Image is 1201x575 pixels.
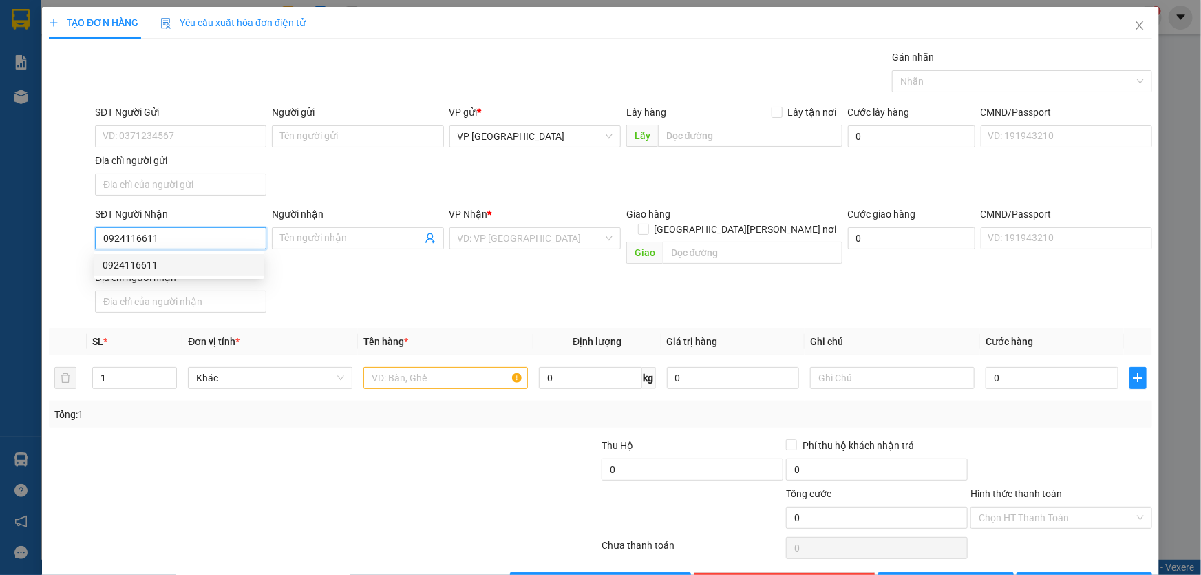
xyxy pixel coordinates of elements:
span: Phí thu hộ khách nhận trả [797,438,920,453]
span: SL [92,336,103,347]
span: Lấy hàng [626,107,666,118]
span: close [1134,20,1145,31]
span: Giao hàng [626,209,670,220]
span: plus [1130,373,1146,384]
div: VP gửi [449,105,621,120]
span: Lấy [626,125,658,147]
div: SĐT Người Nhận [95,207,266,222]
label: Hình thức thanh toán [970,488,1062,499]
span: VP Nhận [449,209,488,220]
label: Gán nhãn [892,52,934,63]
input: Địa chỉ của người gửi [95,174,266,196]
span: TẠO ĐƠN HÀNG [49,17,138,28]
div: 0924116611 [94,254,264,276]
div: Tổng: 1 [54,407,464,422]
span: Định lượng [573,336,621,347]
span: plus [49,18,59,28]
span: Khác [196,368,344,388]
span: VP Đà Nẵng [458,126,613,147]
input: VD: Bàn, Ghế [363,367,528,389]
span: Lấy tận nơi [783,105,842,120]
div: CMND/Passport [981,207,1152,222]
input: Ghi Chú [810,367,975,389]
span: kg [642,367,656,389]
span: Yêu cầu xuất hóa đơn điện tử [160,17,306,28]
span: user-add [425,233,436,244]
button: plus [1129,367,1147,389]
input: Dọc đường [663,242,842,264]
div: Người nhận [272,207,443,222]
div: Địa chỉ người gửi [95,153,266,168]
input: Cước giao hàng [848,227,975,249]
label: Cước giao hàng [848,209,916,220]
div: 0924116611 [103,258,256,273]
label: Cước lấy hàng [848,107,910,118]
span: Giá trị hàng [667,336,718,347]
th: Ghi chú [805,328,980,355]
button: delete [54,367,76,389]
img: icon [160,18,171,29]
span: Đơn vị tính [188,336,240,347]
div: SĐT Người Gửi [95,105,266,120]
div: Người gửi [272,105,443,120]
input: Dọc đường [658,125,842,147]
span: [GEOGRAPHIC_DATA][PERSON_NAME] nơi [649,222,842,237]
span: Cước hàng [986,336,1033,347]
div: CMND/Passport [981,105,1152,120]
span: Tên hàng [363,336,408,347]
input: Cước lấy hàng [848,125,975,147]
div: Chưa thanh toán [601,538,785,562]
input: Địa chỉ của người nhận [95,291,266,313]
button: Close [1120,7,1159,45]
input: 0 [667,367,800,389]
span: Tổng cước [786,488,831,499]
span: Giao [626,242,663,264]
span: Thu Hộ [602,440,633,451]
